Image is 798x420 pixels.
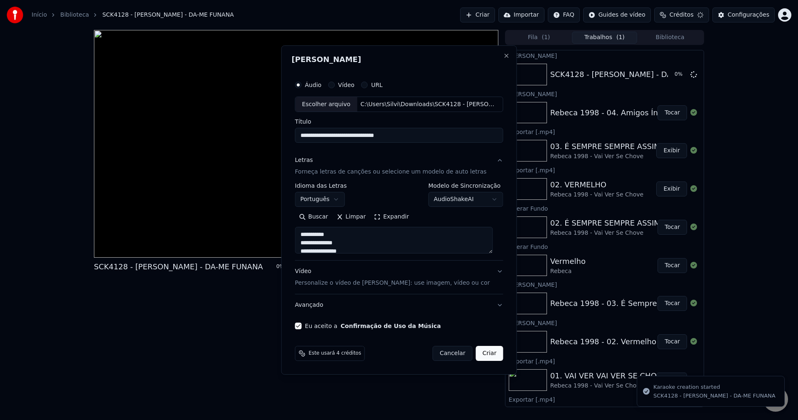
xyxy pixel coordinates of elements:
button: Expandir [370,211,413,224]
label: Modelo de Sincronização [428,183,503,189]
label: Título [295,119,503,125]
p: Personalize o vídeo de [PERSON_NAME]: use imagem, vídeo ou cor [295,279,490,287]
button: LetrasForneça letras de canções ou selecione um modelo de auto letras [295,150,503,183]
div: Escolher arquivo [296,97,357,112]
button: Cancelar [433,346,473,361]
button: Eu aceito a [341,323,441,329]
div: Letras [295,157,313,165]
span: Este usará 4 créditos [309,350,361,357]
button: Avançado [295,294,503,316]
button: Limpar [332,211,370,224]
label: URL [371,82,383,88]
p: Forneça letras de canções ou selecione um modelo de auto letras [295,168,487,176]
div: C:\Users\Silvi\Downloads\SCK4128 - [PERSON_NAME] - DA-ME FUNANA.mp3 [357,100,498,109]
div: Vídeo [295,268,490,288]
div: LetrasForneça letras de canções ou selecione um modelo de auto letras [295,183,503,261]
label: Eu aceito a [305,323,441,329]
button: Criar [476,346,503,361]
button: VídeoPersonalize o vídeo de [PERSON_NAME]: use imagem, vídeo ou cor [295,261,503,294]
label: Idioma das Letras [295,183,347,189]
label: Vídeo [338,82,355,88]
button: Buscar [295,211,332,224]
h2: [PERSON_NAME] [292,56,507,63]
label: Áudio [305,82,322,88]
